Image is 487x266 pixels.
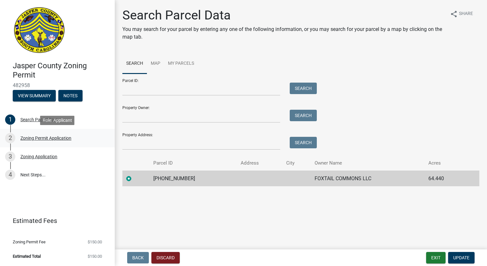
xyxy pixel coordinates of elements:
[445,8,478,20] button: shareShare
[20,117,58,122] div: Search Parcel Data
[40,116,75,125] div: Role: Applicant
[13,61,110,80] h4: Jasper County Zoning Permit
[13,7,66,55] img: Jasper County, South Carolina
[13,240,46,244] span: Zoning Permit Fee
[282,156,310,171] th: City
[147,54,164,74] a: Map
[149,171,237,186] td: [PHONE_NUMBER]
[290,83,317,94] button: Search
[5,214,105,227] a: Estimated Fees
[132,255,144,260] span: Back
[425,171,466,186] td: 64.440
[5,151,15,162] div: 3
[122,8,445,23] h1: Search Parcel Data
[453,255,469,260] span: Update
[5,170,15,180] div: 4
[13,90,56,101] button: View Summary
[20,154,57,159] div: Zoning Application
[425,156,466,171] th: Acres
[151,252,180,263] button: Discard
[122,54,147,74] a: Search
[290,110,317,121] button: Search
[311,156,425,171] th: Owner Name
[450,10,458,18] i: share
[58,93,83,99] wm-modal-confirm: Notes
[448,252,475,263] button: Update
[13,82,102,88] span: 482958
[237,156,282,171] th: Address
[88,254,102,258] span: $150.00
[58,90,83,101] button: Notes
[88,240,102,244] span: $150.00
[13,254,41,258] span: Estimated Total
[311,171,425,186] td: FOXTAIL COMMONS LLC
[122,26,445,41] p: You may search for your parcel by entering any one of the following information, or you may searc...
[20,136,71,140] div: Zoning Permit Application
[459,10,473,18] span: Share
[5,133,15,143] div: 2
[290,137,317,148] button: Search
[5,115,15,125] div: 1
[127,252,149,263] button: Back
[426,252,446,263] button: Exit
[13,93,56,99] wm-modal-confirm: Summary
[149,156,237,171] th: Parcel ID
[164,54,198,74] a: My Parcels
